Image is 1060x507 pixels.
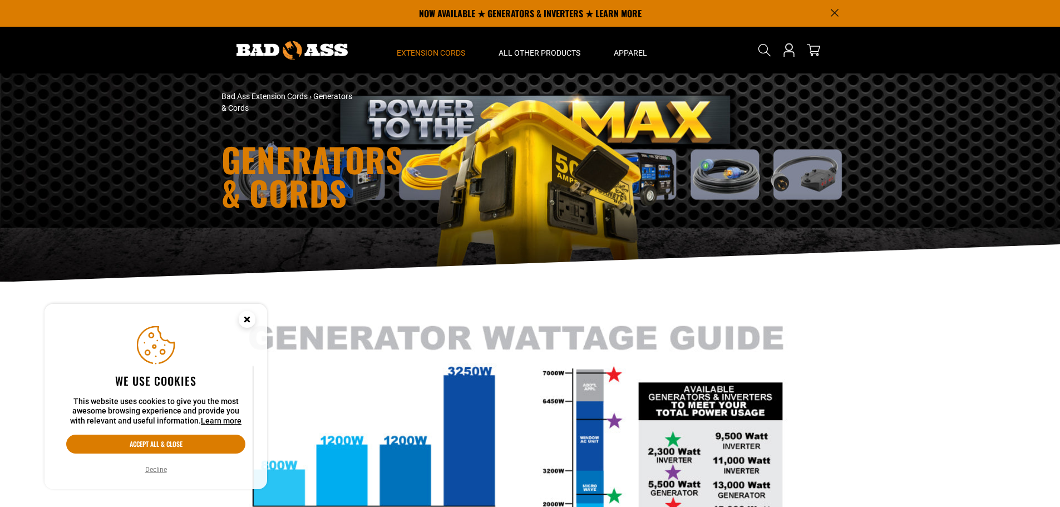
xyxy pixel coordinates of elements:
span: All Other Products [499,48,580,58]
summary: Search [756,41,773,59]
a: Bad Ass Extension Cords [221,92,308,101]
button: Accept all & close [66,435,245,454]
summary: All Other Products [482,27,597,73]
summary: Apparel [597,27,664,73]
h2: We use cookies [66,373,245,388]
button: Decline [142,464,170,475]
nav: breadcrumbs [221,91,628,114]
span: › [309,92,312,101]
span: Apparel [614,48,647,58]
a: Learn more [201,416,241,425]
img: Bad Ass Extension Cords [236,41,348,60]
summary: Extension Cords [380,27,482,73]
span: Extension Cords [397,48,465,58]
p: This website uses cookies to give you the most awesome browsing experience and provide you with r... [66,397,245,426]
aside: Cookie Consent [45,304,267,490]
h1: Generators & Cords [221,142,628,209]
